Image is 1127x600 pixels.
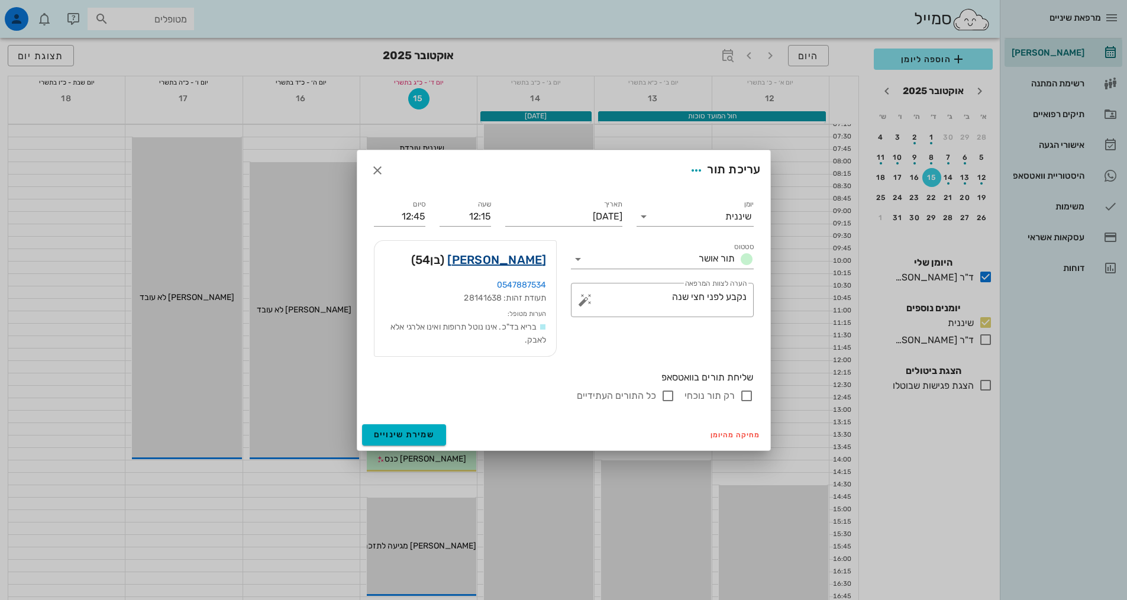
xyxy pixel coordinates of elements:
div: שליחת תורים בוואטסאפ [374,371,754,384]
span: 54 [415,253,431,267]
span: תור אושר [699,253,735,264]
label: סיום [413,200,425,209]
label: סטטוס [734,243,754,251]
div: יומןשיננית [637,207,754,226]
a: 0547887534 [497,280,547,290]
span: מחיקה מהיומן [711,431,761,439]
label: רק תור נוכחי [684,390,735,402]
label: הערה לצוות המרפאה [684,279,746,288]
div: תעודת זהות: 28141638 [384,292,547,305]
span: (בן ) [411,250,445,269]
a: [PERSON_NAME] [447,250,546,269]
button: שמירת שינויים [362,424,447,446]
label: תאריך [603,200,622,209]
label: שעה [477,200,491,209]
span: שמירת שינויים [374,430,435,440]
div: סטטוסתור אושר [571,250,754,269]
label: כל התורים העתידיים [577,390,656,402]
button: מחיקה מהיומן [706,427,766,443]
span: בריא בד"כ. אינו נוטל תרופות ואינו אלרגי אלא לאבק. [389,322,546,345]
div: עריכת תור [686,160,760,181]
label: יומן [744,200,754,209]
div: שיננית [725,211,751,222]
small: הערות מטופל: [508,310,546,318]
